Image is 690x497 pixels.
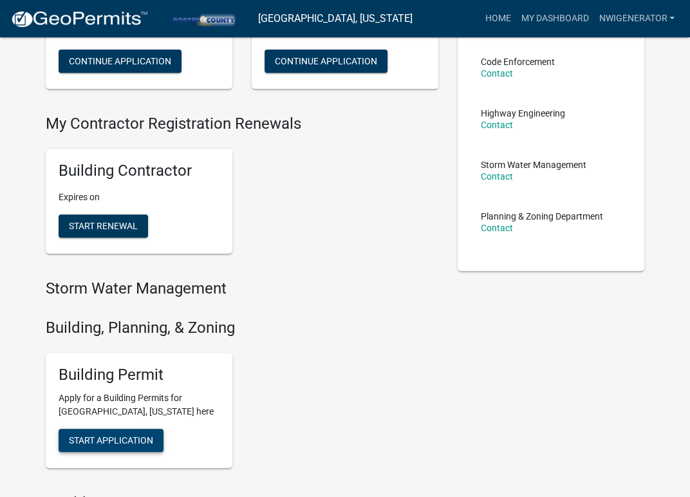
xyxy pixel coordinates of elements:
p: Apply for a Building Permits for [GEOGRAPHIC_DATA], [US_STATE] here [59,391,219,418]
a: Contact [481,68,513,79]
button: Continue Application [59,50,182,73]
a: Home [480,6,516,31]
h4: Building, Planning, & Zoning [46,319,438,337]
h5: Building Permit [59,366,219,384]
wm-registration-list-section: My Contractor Registration Renewals [46,115,438,264]
p: Expires on [59,191,219,204]
a: Contact [481,120,513,130]
h4: My Contractor Registration Renewals [46,115,438,133]
span: Start Application [69,435,153,445]
img: Porter County, Indiana [158,10,248,27]
button: Start Renewal [59,214,148,238]
a: Contact [481,223,513,233]
a: My Dashboard [516,6,593,31]
a: nwigenerator [593,6,680,31]
button: Start Application [59,429,163,452]
button: Continue Application [265,50,387,73]
p: Code Enforcement [481,57,555,66]
span: Start Renewal [69,221,138,231]
p: Storm Water Management [481,160,586,169]
h4: Storm Water Management [46,279,438,298]
a: [GEOGRAPHIC_DATA], [US_STATE] [258,8,413,30]
p: Planning & Zoning Department [481,212,603,221]
p: Highway Engineering [481,109,565,118]
h5: Building Contractor [59,162,219,180]
a: Contact [481,171,513,182]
